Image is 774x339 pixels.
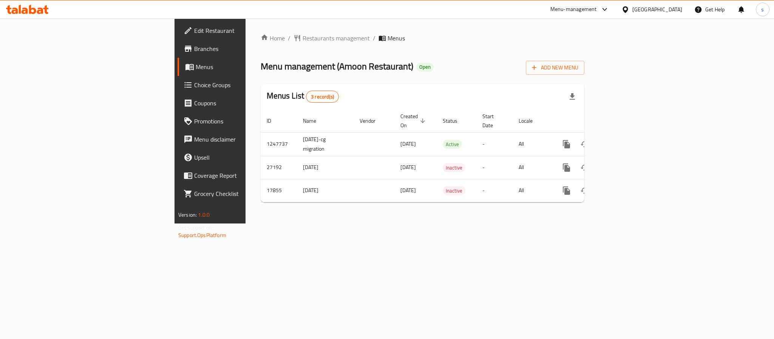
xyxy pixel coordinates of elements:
button: Change Status [576,182,594,200]
nav: breadcrumb [261,34,584,43]
span: Start Date [482,112,504,130]
button: Change Status [576,135,594,153]
td: All [513,132,552,156]
td: - [476,179,513,202]
a: Grocery Checklist [178,185,304,203]
a: Support.OpsPlatform [178,230,226,240]
td: All [513,179,552,202]
span: [DATE] [400,185,416,195]
a: Edit Restaurant [178,22,304,40]
span: Get support on: [178,223,213,233]
span: Grocery Checklist [194,189,298,198]
td: - [476,156,513,179]
div: Open [416,63,434,72]
span: Status [443,116,467,125]
span: Inactive [443,186,465,195]
span: s [761,5,764,14]
span: ID [267,116,281,125]
td: [DATE]-cg migration [297,132,354,156]
a: Restaurants management [294,34,370,43]
a: Choice Groups [178,76,304,94]
button: more [558,182,576,200]
td: [DATE] [297,179,354,202]
table: enhanced table [261,109,636,202]
button: Add New Menu [526,61,584,75]
span: Vendor [360,116,385,125]
button: more [558,159,576,177]
span: Branches [194,44,298,53]
td: All [513,156,552,179]
span: Created On [400,112,428,130]
a: Branches [178,40,304,58]
a: Coupons [178,94,304,112]
span: Name [303,116,326,125]
li: / [373,34,375,43]
span: Menu management ( Amoon Restaurant ) [261,58,413,75]
span: Menus [196,62,298,71]
span: Coverage Report [194,171,298,180]
span: Upsell [194,153,298,162]
span: Open [416,64,434,70]
span: Choice Groups [194,80,298,89]
span: Menus [388,34,405,43]
span: Coupons [194,99,298,108]
span: Active [443,140,462,149]
td: [DATE] [297,156,354,179]
a: Coverage Report [178,166,304,185]
span: 3 record(s) [306,93,338,100]
span: Inactive [443,163,465,172]
span: Version: [178,210,197,220]
span: Menu disclaimer [194,135,298,144]
span: 1.0.0 [198,210,210,220]
button: more [558,135,576,153]
div: Inactive [443,186,465,195]
th: Actions [552,109,636,133]
a: Promotions [178,112,304,130]
span: Edit Restaurant [194,26,298,35]
h2: Menus List [267,90,339,103]
span: Promotions [194,117,298,126]
span: Locale [519,116,542,125]
div: Menu-management [550,5,597,14]
div: Export file [563,88,581,106]
span: [DATE] [400,162,416,172]
a: Menus [178,58,304,76]
td: - [476,132,513,156]
div: Total records count [306,91,339,103]
button: Change Status [576,159,594,177]
a: Menu disclaimer [178,130,304,148]
div: [GEOGRAPHIC_DATA] [632,5,682,14]
span: [DATE] [400,139,416,149]
a: Upsell [178,148,304,166]
span: Restaurants management [303,34,370,43]
span: Add New Menu [532,63,578,72]
div: Inactive [443,163,465,172]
